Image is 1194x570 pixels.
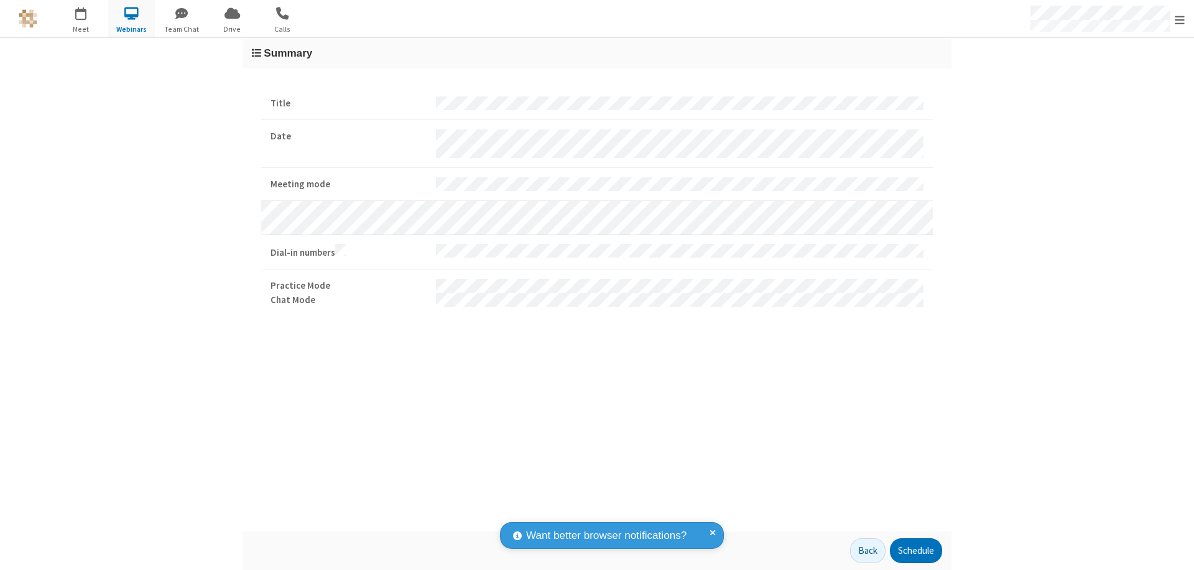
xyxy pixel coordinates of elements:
strong: Meeting mode [271,177,427,192]
strong: Date [271,129,427,144]
span: Summary [264,47,312,59]
span: Drive [209,24,256,35]
strong: Chat Mode [271,293,427,307]
button: Back [850,538,886,563]
span: Team Chat [159,24,205,35]
strong: Dial-in numbers [271,244,427,260]
img: QA Selenium DO NOT DELETE OR CHANGE [19,9,37,28]
span: Want better browser notifications? [526,528,687,544]
span: Webinars [108,24,155,35]
strong: Practice Mode [271,279,427,293]
strong: Title [271,96,427,111]
span: Calls [259,24,306,35]
button: Schedule [890,538,942,563]
span: Meet [58,24,104,35]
